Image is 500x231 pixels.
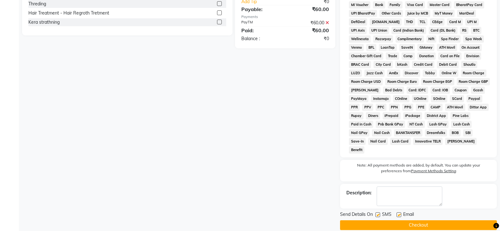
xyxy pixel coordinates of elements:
span: Tabby [423,70,437,77]
span: PPG [402,104,413,111]
span: Lash Cash [451,121,472,128]
span: Lash GPay [427,121,449,128]
span: On Account [460,44,482,51]
span: [PERSON_NAME] [349,87,380,94]
span: Room Charge EGP [421,78,454,85]
span: Nail GPay [349,129,369,137]
span: PPC [376,104,386,111]
span: Card: IOB [431,87,450,94]
span: Discover [403,70,421,77]
span: Gcash [471,87,485,94]
span: UPI Union [369,27,389,34]
span: Complimentary [396,35,424,43]
div: Description: [346,190,372,196]
span: LoanTap [379,44,397,51]
span: PPE [416,104,426,111]
span: [DOMAIN_NAME] [370,18,402,26]
span: Spa Week [463,35,484,43]
div: Payable: [237,5,285,13]
span: SOnline [431,95,447,102]
span: Instamojo [371,95,391,102]
span: CEdge [430,18,444,26]
span: LUZO [349,70,362,77]
span: PayMaya [349,95,368,102]
span: Pine Labs [450,112,470,119]
span: Paypal [467,95,482,102]
span: BFL [366,44,376,51]
span: Send Details On [340,211,373,219]
span: Visa Card [405,1,425,9]
span: Save-In [349,138,366,145]
div: Threding [28,1,46,7]
span: Master Card [427,1,451,9]
span: Trade [386,52,399,60]
span: Paid in Cash [349,121,373,128]
span: MyT Money [433,10,455,17]
div: Balance : [237,35,285,42]
span: Donation [417,52,436,60]
span: Other Cards [379,10,403,17]
span: Debit Card [437,61,459,68]
span: BOB [450,129,461,137]
span: Wellnessta [349,35,371,43]
span: SMS [382,211,391,219]
span: Dittor App [468,104,489,111]
div: Kera strathning [28,19,60,26]
span: PPV [362,104,373,111]
span: UPI M [465,18,479,26]
span: Card (Indian Bank) [391,27,426,34]
span: Email [403,211,414,219]
span: Card: IDFC [407,87,428,94]
div: ₹0 [285,35,334,42]
span: UPI BharatPay [349,10,377,17]
span: Credit Card [412,61,435,68]
span: BharatPay Card [454,1,484,9]
span: Juice by MCB [405,10,430,17]
div: Paid: [237,27,285,34]
span: BRAC Card [349,61,371,68]
span: SCard [450,95,464,102]
span: Envision [464,52,481,60]
span: ATH Movil [445,104,465,111]
span: Innovative TELR [413,138,443,145]
span: MI Voucher [349,1,370,9]
span: Room Charge USD [349,78,383,85]
span: Jazz Cash [364,70,385,77]
span: Card M [447,18,463,26]
span: GMoney [417,44,434,51]
span: Room Charge GBP [457,78,490,85]
span: UOnline [412,95,429,102]
span: Venmo [349,44,364,51]
span: MariDeal [457,10,476,17]
span: COnline [393,95,409,102]
span: Benefit [349,146,364,154]
span: Family [388,1,403,9]
span: BANKTANSFER [394,129,422,137]
span: Shoutlo [461,61,477,68]
span: RS [460,27,468,34]
label: Payment Methods Setting [411,168,456,174]
span: UPI Axis [349,27,367,34]
div: PayTM [237,20,285,26]
span: District App [425,112,448,119]
span: Room Charge [461,70,486,77]
span: Online W [439,70,458,77]
span: Card (DL Bank) [429,27,458,34]
span: BTC [471,27,481,34]
label: Note: All payment methods are added, by default. You can update your preferences from [346,162,491,176]
div: Hair Treatment - Hair Regroth Tretment [28,10,109,16]
div: Payments [241,14,329,20]
span: Diners [366,112,380,119]
div: ₹60.00 [285,5,334,13]
span: Coupon [452,87,468,94]
span: SBI [463,129,473,137]
span: ATH Movil [437,44,457,51]
span: iPrepaid [383,112,401,119]
span: Card on File [438,52,462,60]
span: Bad Debts [383,87,404,94]
span: Nail Cash [372,129,391,137]
span: Comp [402,52,415,60]
span: Nift [426,35,437,43]
span: Rupay [349,112,363,119]
span: Pnb Bank GPay [376,121,405,128]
